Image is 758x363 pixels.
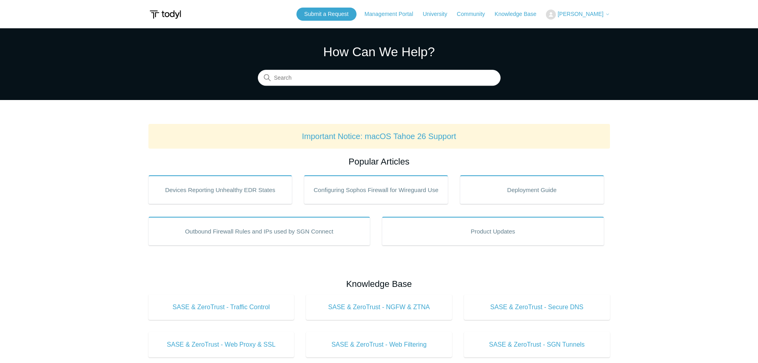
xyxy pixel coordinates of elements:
a: Submit a Request [296,8,357,21]
a: Product Updates [382,217,604,245]
img: Todyl Support Center Help Center home page [148,7,182,22]
input: Search [258,70,501,86]
a: University [423,10,455,18]
a: SASE & ZeroTrust - SGN Tunnels [464,332,610,357]
a: SASE & ZeroTrust - Secure DNS [464,294,610,320]
h2: Popular Articles [148,155,610,168]
a: SASE & ZeroTrust - Web Filtering [306,332,452,357]
a: SASE & ZeroTrust - Traffic Control [148,294,294,320]
a: Management Portal [364,10,421,18]
a: Deployment Guide [460,175,604,204]
span: SASE & ZeroTrust - Secure DNS [476,302,598,312]
span: SASE & ZeroTrust - Traffic Control [160,302,283,312]
a: SASE & ZeroTrust - Web Proxy & SSL [148,332,294,357]
span: [PERSON_NAME] [557,11,603,17]
a: Important Notice: macOS Tahoe 26 Support [302,132,456,141]
span: SASE & ZeroTrust - SGN Tunnels [476,340,598,349]
a: Configuring Sophos Firewall for Wireguard Use [304,175,448,204]
a: Knowledge Base [495,10,544,18]
span: SASE & ZeroTrust - Web Proxy & SSL [160,340,283,349]
a: SASE & ZeroTrust - NGFW & ZTNA [306,294,452,320]
span: SASE & ZeroTrust - Web Filtering [318,340,440,349]
a: Outbound Firewall Rules and IPs used by SGN Connect [148,217,370,245]
button: [PERSON_NAME] [546,10,610,20]
a: Devices Reporting Unhealthy EDR States [148,175,292,204]
span: SASE & ZeroTrust - NGFW & ZTNA [318,302,440,312]
h2: Knowledge Base [148,277,610,290]
a: Community [457,10,493,18]
h1: How Can We Help? [258,42,501,61]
